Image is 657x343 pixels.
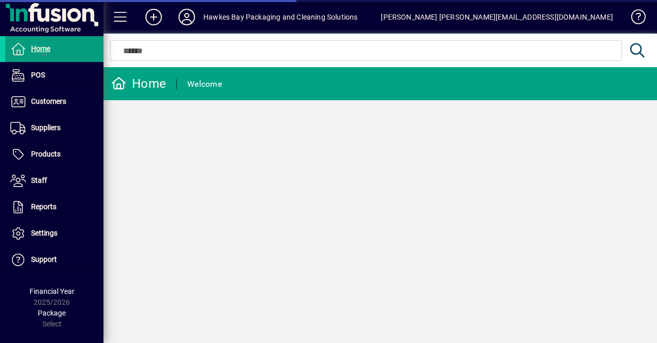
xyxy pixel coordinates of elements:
[31,176,47,184] span: Staff
[5,63,103,88] a: POS
[203,9,358,25] div: Hawkes Bay Packaging and Cleaning Solutions
[5,142,103,167] a: Products
[137,8,170,26] button: Add
[187,76,222,92] div: Welcome
[170,8,203,26] button: Profile
[623,2,644,36] a: Knowledge Base
[31,150,61,158] span: Products
[5,221,103,246] a: Settings
[31,255,57,263] span: Support
[31,44,50,53] span: Home
[31,71,45,79] span: POS
[29,287,74,295] span: Financial Year
[381,9,613,25] div: [PERSON_NAME] [PERSON_NAME][EMAIL_ADDRESS][DOMAIN_NAME]
[5,168,103,194] a: Staff
[38,309,66,317] span: Package
[5,115,103,141] a: Suppliers
[5,247,103,273] a: Support
[5,194,103,220] a: Reports
[31,123,61,132] span: Suppliers
[31,202,56,211] span: Reports
[5,89,103,115] a: Customers
[111,75,166,92] div: Home
[31,229,57,237] span: Settings
[31,97,66,105] span: Customers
